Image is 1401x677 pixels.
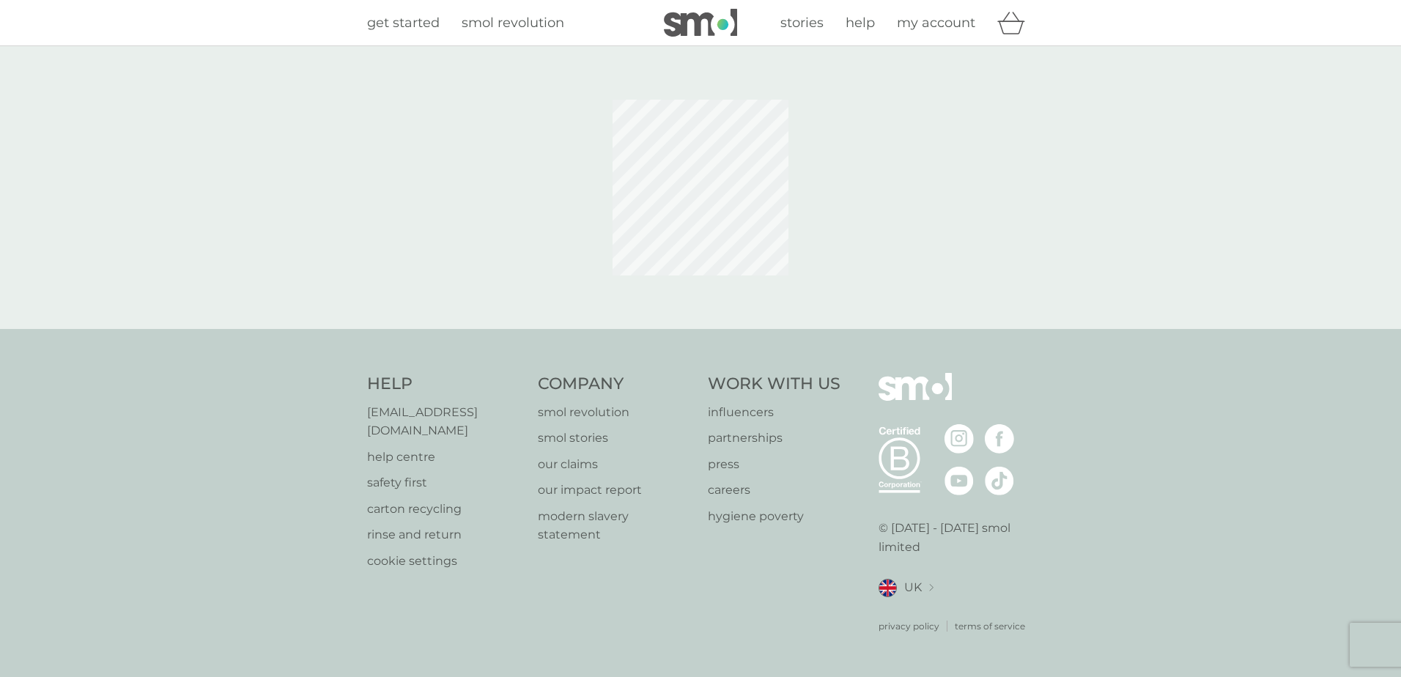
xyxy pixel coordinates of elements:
span: UK [904,578,922,597]
a: [EMAIL_ADDRESS][DOMAIN_NAME] [367,403,523,440]
img: visit the smol Youtube page [945,466,974,495]
span: my account [897,15,975,31]
a: cookie settings [367,552,523,571]
a: terms of service [955,619,1025,633]
h4: Work With Us [708,373,840,396]
a: help centre [367,448,523,467]
a: hygiene poverty [708,507,840,526]
img: UK flag [879,579,897,597]
a: rinse and return [367,525,523,544]
h4: Company [538,373,694,396]
a: press [708,455,840,474]
a: our impact report [538,481,694,500]
a: smol stories [538,429,694,448]
img: visit the smol Tiktok page [985,466,1014,495]
a: get started [367,12,440,34]
img: select a new location [929,584,934,592]
div: basket [997,8,1034,37]
a: modern slavery statement [538,507,694,544]
a: carton recycling [367,500,523,519]
span: get started [367,15,440,31]
a: safety first [367,473,523,492]
span: help [846,15,875,31]
a: help [846,12,875,34]
img: visit the smol Instagram page [945,424,974,454]
img: visit the smol Facebook page [985,424,1014,454]
span: smol revolution [462,15,564,31]
a: partnerships [708,429,840,448]
img: smol [664,9,737,37]
a: careers [708,481,840,500]
a: my account [897,12,975,34]
a: privacy policy [879,619,939,633]
img: smol [879,373,952,423]
a: influencers [708,403,840,422]
a: smol revolution [538,403,694,422]
a: smol revolution [462,12,564,34]
h4: Help [367,373,523,396]
a: stories [780,12,824,34]
a: our claims [538,455,694,474]
p: © [DATE] - [DATE] smol limited [879,519,1035,556]
span: stories [780,15,824,31]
